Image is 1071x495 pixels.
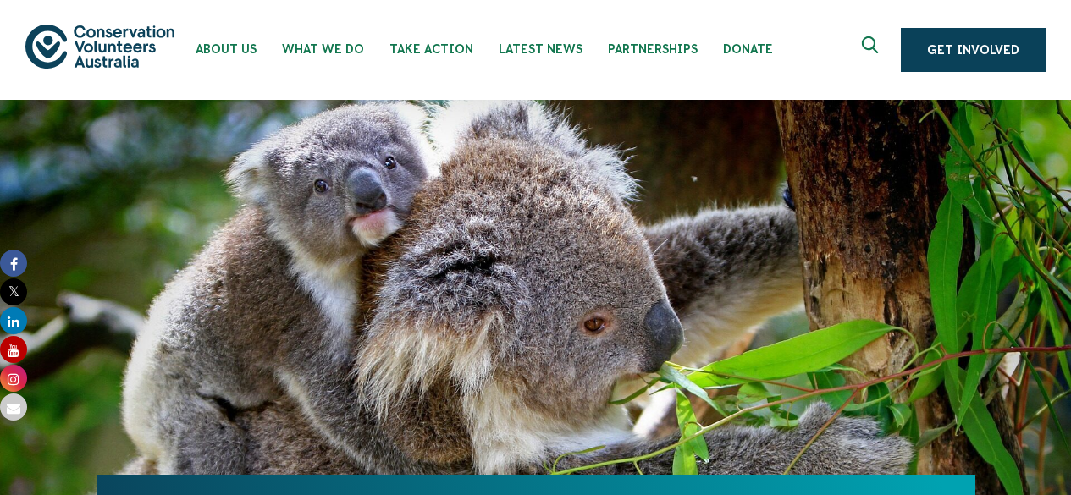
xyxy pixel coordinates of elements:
[608,42,698,56] span: Partnerships
[282,42,364,56] span: What We Do
[499,42,582,56] span: Latest News
[901,28,1046,72] a: Get Involved
[389,42,473,56] span: Take Action
[25,25,174,68] img: logo.svg
[196,42,257,56] span: About Us
[862,36,883,63] span: Expand search box
[852,30,892,70] button: Expand search box Close search box
[723,42,773,56] span: Donate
